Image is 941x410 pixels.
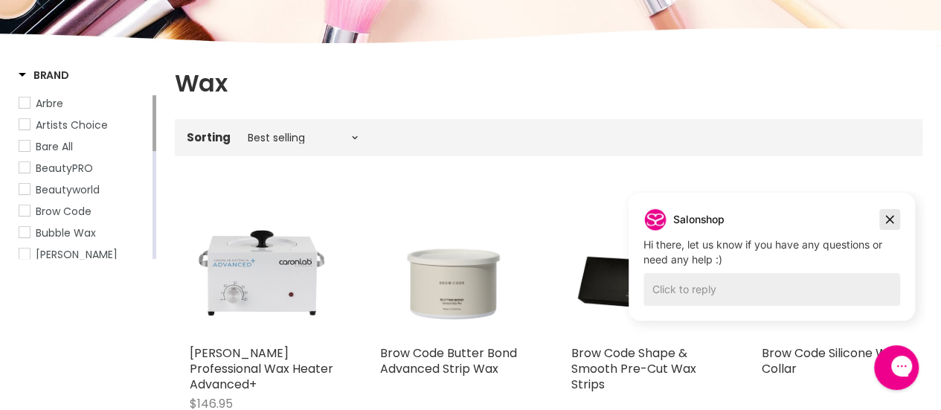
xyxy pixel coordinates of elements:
[867,340,926,395] iframe: Gorgias live chat messenger
[36,161,93,176] span: BeautyPRO
[19,182,150,198] a: Beautyworld
[19,203,150,220] a: Brow Code
[19,117,150,133] a: Artists Choice
[190,192,335,338] img: Caron Professional Wax Heater Advanced+
[380,345,517,377] a: Brow Code Butter Bond Advanced Strip Wax
[36,118,108,132] span: Artists Choice
[190,345,333,393] a: [PERSON_NAME] Professional Wax Heater Advanced+
[19,246,150,263] a: Caron
[762,345,901,377] a: Brow Code Silicone Wax Collar
[36,204,91,219] span: Brow Code
[571,192,717,338] img: Brow Code Shape & Smooth Pre-Cut Wax Strips
[36,225,96,240] span: Bubble Wax
[380,192,526,338] img: Brow Code Butter Bond Advanced Strip Wax
[36,247,118,262] span: [PERSON_NAME]
[19,225,150,241] a: Bubble Wax
[36,96,63,111] span: Arbre
[175,68,922,99] h1: Wax
[19,68,69,83] h3: Brand
[187,131,231,144] label: Sorting
[36,139,73,154] span: Bare All
[36,182,100,197] span: Beautyworld
[19,95,150,112] a: Arbre
[19,160,150,176] a: BeautyPRO
[617,190,926,343] iframe: Gorgias live chat campaigns
[571,345,696,393] a: Brow Code Shape & Smooth Pre-Cut Wax Strips
[19,138,150,155] a: Bare All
